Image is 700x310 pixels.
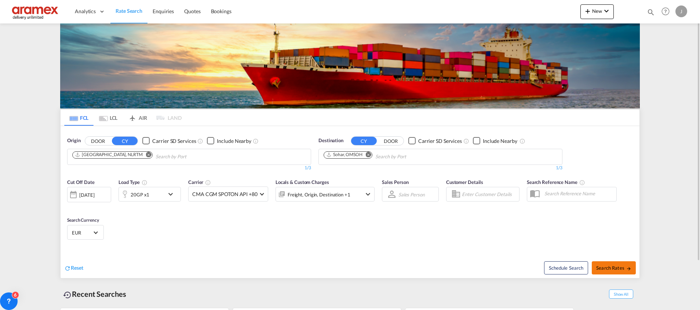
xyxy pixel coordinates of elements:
span: Origin [67,137,80,144]
span: Cut Off Date [67,179,95,185]
div: Include Nearby [217,137,251,145]
div: [DATE] [79,192,94,198]
div: Include Nearby [483,137,517,145]
md-tab-item: FCL [64,110,94,126]
md-icon: icon-airplane [128,114,137,119]
md-tab-item: AIR [123,110,152,126]
div: icon-magnify [647,8,655,19]
div: 1/3 [67,165,311,171]
span: Carrier [188,179,211,185]
span: New [583,8,611,14]
md-checkbox: Checkbox No Ink [473,137,517,145]
button: icon-plus 400-fgNewicon-chevron-down [580,4,614,19]
span: Sales Person [382,179,409,185]
md-icon: Unchecked: Search for CY (Container Yard) services for all selected carriers.Checked : Search for... [197,138,203,144]
input: Chips input. [156,151,225,163]
div: Carrier SD Services [152,137,196,145]
md-icon: icon-refresh [64,265,71,272]
md-checkbox: Checkbox No Ink [207,137,251,145]
button: DOOR [378,137,404,145]
button: Note: By default Schedule search will only considerorigin ports, destination ports and cut off da... [544,261,588,274]
span: Search Currency [67,217,99,223]
img: dca169e0c7e311edbe1137055cab269e.png [11,3,61,20]
div: icon-refreshReset [64,264,83,272]
span: Locals & Custom Charges [276,179,329,185]
span: Reset [71,265,83,271]
md-icon: icon-chevron-down [602,7,611,15]
button: Remove [361,152,372,159]
md-pagination-wrapper: Use the left and right arrow keys to navigate between tabs [64,110,182,126]
div: J [675,5,687,17]
md-icon: icon-information-outline [142,180,147,185]
md-select: Sales Person [398,189,426,200]
div: 20GP x1icon-chevron-down [119,187,181,202]
span: Rate Search [116,8,142,14]
md-tab-item: LCL [94,110,123,126]
div: Help [659,5,675,18]
md-icon: Unchecked: Ignores neighbouring ports when fetching rates.Checked : Includes neighbouring ports w... [519,138,525,144]
md-icon: icon-chevron-down [166,190,179,199]
div: 1/3 [318,165,562,171]
div: [DATE] [67,187,111,202]
md-icon: icon-magnify [647,8,655,16]
img: LCL+%26+FCL+BACKGROUND.png [60,23,640,108]
md-icon: The selected Trucker/Carrierwill be displayed in the rate results If the rates are from another f... [205,180,211,185]
span: Quotes [184,8,200,14]
md-datepicker: Select [67,202,73,211]
span: Bookings [211,8,231,14]
input: Search Reference Name [541,188,616,199]
span: Load Type [119,179,147,185]
md-icon: icon-backup-restore [63,291,72,299]
span: Customer Details [446,179,483,185]
span: Show All [609,289,633,299]
span: Destination [318,137,343,144]
button: CY [112,137,138,145]
md-icon: Unchecked: Ignores neighbouring ports when fetching rates.Checked : Includes neighbouring ports w... [253,138,259,144]
div: Freight Origin Destination Factory Stuffingicon-chevron-down [276,187,375,202]
span: CMA CGM SPOTON API +80 [192,191,258,198]
button: Search Ratesicon-arrow-right [592,261,636,274]
div: Press delete to remove this chip. [75,152,144,158]
md-icon: Unchecked: Search for CY (Container Yard) services for all selected carriers.Checked : Search for... [463,138,469,144]
md-chips-wrap: Chips container. Use arrow keys to select chips. [71,149,228,163]
md-icon: icon-plus 400-fg [583,7,592,15]
div: 20GP x1 [131,189,149,200]
md-checkbox: Checkbox No Ink [408,137,462,145]
div: Carrier SD Services [418,137,462,145]
span: Analytics [75,8,96,15]
input: Enter Customer Details [462,189,517,200]
md-select: Select Currency: € EUREuro [71,227,100,238]
div: Recent Searches [60,286,129,302]
md-chips-wrap: Chips container. Use arrow keys to select chips. [322,149,448,163]
button: Remove [141,152,152,159]
div: Sohar, OMSOH [326,152,362,158]
span: Enquiries [153,8,174,14]
div: Rotterdam, NLRTM [75,152,143,158]
div: Freight Origin Destination Factory Stuffing [288,189,350,200]
md-icon: icon-chevron-down [364,190,372,199]
span: Search Reference Name [527,179,585,185]
span: Help [659,5,672,18]
div: Press delete to remove this chip. [326,152,364,158]
button: CY [351,137,377,145]
span: EUR [72,229,92,236]
div: OriginDOOR CY Checkbox No InkUnchecked: Search for CY (Container Yard) services for all selected ... [61,126,639,278]
span: Search Rates [596,265,631,271]
input: Chips input. [375,151,445,163]
md-checkbox: Checkbox No Ink [142,137,196,145]
md-icon: icon-arrow-right [626,266,631,271]
md-icon: Your search will be saved by the below given name [579,180,585,185]
button: DOOR [85,137,111,145]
